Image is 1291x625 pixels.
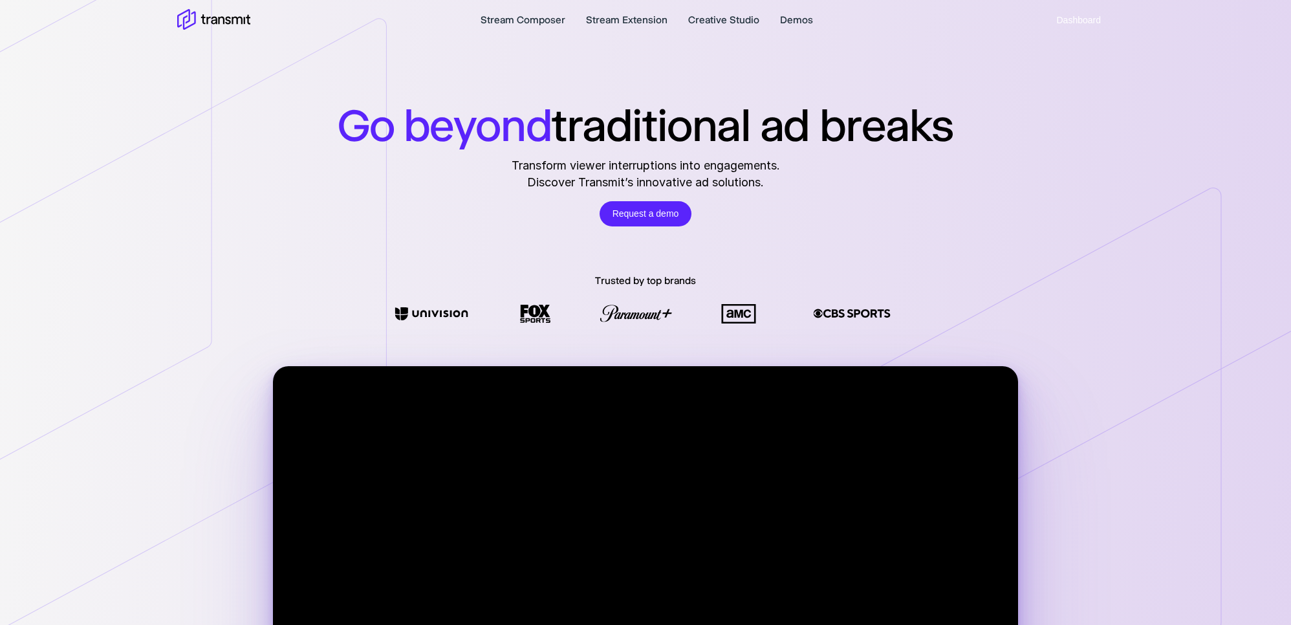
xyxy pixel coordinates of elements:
[512,174,780,191] span: Discover Transmit’s innovative ad solutions.
[595,273,696,289] p: Trusted by top brands
[1044,8,1114,33] button: Dashboard
[600,201,692,226] a: Request a demo
[338,98,953,152] h1: traditional ad breaks
[512,157,780,174] span: Transform viewer interruptions into engagements.
[780,12,813,28] a: Demos
[688,12,759,28] a: Creative Studio
[338,98,552,152] span: Go beyond
[586,12,667,28] a: Stream Extension
[481,12,565,28] a: Stream Composer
